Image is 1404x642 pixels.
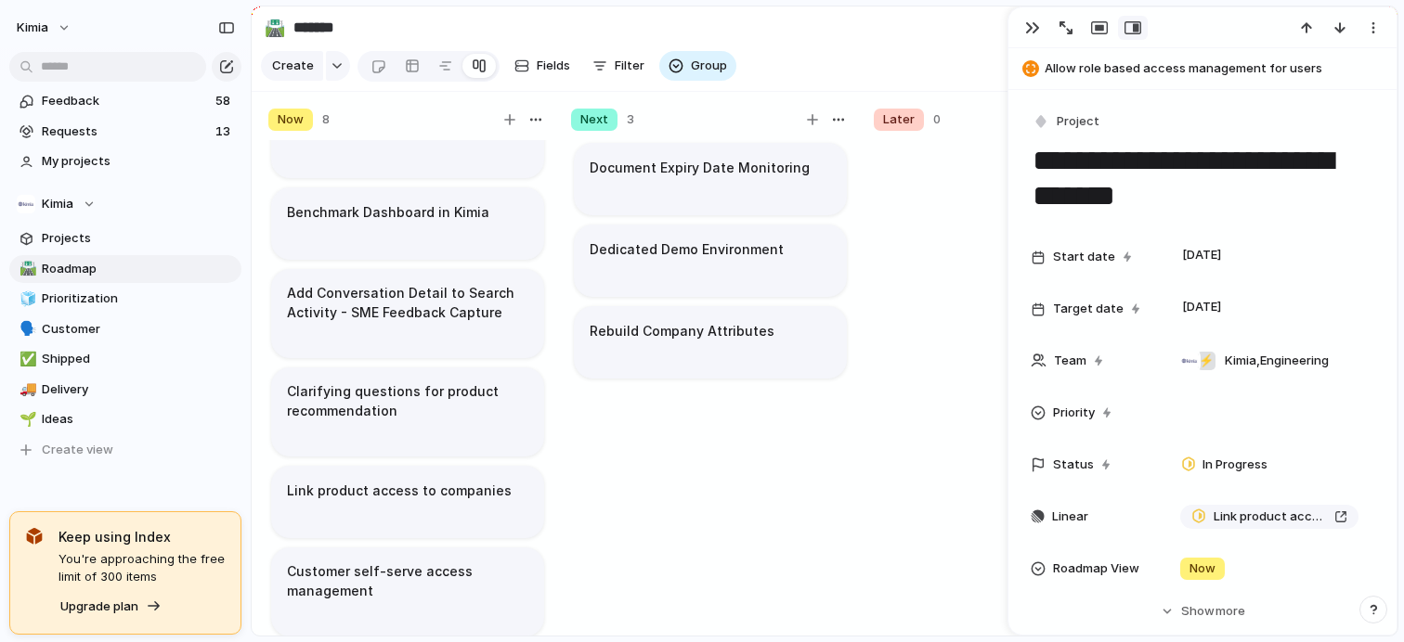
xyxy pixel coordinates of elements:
[17,320,35,339] button: 🗣️
[42,122,210,141] span: Requests
[9,436,241,464] button: Create view
[19,379,32,400] div: 🚚
[17,410,35,429] button: 🌱
[272,57,314,75] span: Create
[215,92,234,110] span: 58
[1189,559,1215,578] span: Now
[287,202,489,223] h1: Benchmark Dashboard in Kimia
[1197,352,1215,370] div: ⚡
[585,51,652,81] button: Filter
[42,92,210,110] span: Feedback
[580,110,608,129] span: Next
[42,410,235,429] span: Ideas
[1214,507,1327,526] span: Link product access to companies
[271,547,544,636] div: Customer self-serve access management
[659,51,736,81] button: Group
[1215,602,1245,621] span: more
[1202,456,1267,474] span: In Progress
[42,380,235,399] span: Delivery
[17,289,35,308] button: 🧊
[627,110,634,129] span: 3
[691,57,727,75] span: Group
[574,143,847,215] div: Document Expiry Date Monitoring
[537,57,570,75] span: Fields
[60,597,138,616] span: Upgrade plan
[287,481,512,501] h1: Link product access to companies
[1045,59,1388,78] span: Allow role based access management for users
[287,283,528,322] h1: Add Conversation Detail to Search Activity - SME Feedback Capture
[260,13,290,43] button: 🛣️
[9,118,241,146] a: Requests13
[1054,352,1086,370] span: Team
[17,19,48,37] span: Kimia
[1177,296,1227,318] span: [DATE]
[265,15,285,40] div: 🛣️
[9,87,241,115] a: Feedback58
[9,315,241,343] a: 🗣️Customer
[42,441,113,459] span: Create view
[271,367,544,456] div: Clarifying questions for product recommendation
[9,376,241,404] a: 🚚Delivery
[1053,456,1094,474] span: Status
[1053,559,1139,578] span: Roadmap View
[1177,244,1227,266] span: [DATE]
[1180,505,1358,529] a: Link product access to companies
[1057,112,1099,131] span: Project
[19,349,32,370] div: ✅
[19,258,32,279] div: 🛣️
[17,350,35,368] button: ✅
[1225,352,1329,370] span: Kimia , Engineering
[1053,248,1115,266] span: Start date
[271,106,544,178] div: Product Passport 2.0 Enhancements
[271,187,544,260] div: Benchmark Dashboard in Kimia
[933,110,941,129] span: 0
[42,195,73,213] span: Kimia
[1181,602,1215,621] span: Show
[271,466,544,538] div: Link product access to companies
[42,152,235,171] span: My projects
[615,57,644,75] span: Filter
[42,350,235,368] span: Shipped
[9,405,241,433] a: 🌱Ideas
[9,190,241,218] button: Kimia
[322,110,330,129] span: 8
[261,51,323,81] button: Create
[1029,109,1105,135] button: Project
[287,561,528,600] h1: Customer self-serve access management
[590,239,784,260] h1: Dedicated Demo Environment
[42,289,235,308] span: Prioritization
[9,255,241,283] a: 🛣️Roadmap
[1031,595,1374,628] button: Showmore
[58,550,226,586] span: You're approaching the free limit of 300 items
[17,380,35,399] button: 🚚
[42,320,235,339] span: Customer
[1053,300,1124,318] span: Target date
[19,318,32,340] div: 🗣️
[9,345,241,373] a: ✅Shipped
[590,321,774,341] h1: Rebuild Company Attributes
[271,269,544,358] div: Add Conversation Detail to Search Activity - SME Feedback Capture
[278,110,304,129] span: Now
[507,51,578,81] button: Fields
[8,13,81,43] button: Kimia
[9,148,241,175] a: My projects
[1052,507,1088,526] span: Linear
[287,381,528,420] h1: Clarifying questions for product recommendation
[1017,54,1388,83] button: Allow role based access management for users
[19,409,32,430] div: 🌱
[574,225,847,297] div: Dedicated Demo Environment
[590,158,810,178] h1: Document Expiry Date Monitoring
[17,260,35,278] button: 🛣️
[19,289,32,310] div: 🧊
[215,122,234,141] span: 13
[883,110,915,129] span: Later
[9,285,241,313] a: 🧊Prioritization
[55,594,167,620] button: Upgrade plan
[574,306,847,379] div: Rebuild Company Attributes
